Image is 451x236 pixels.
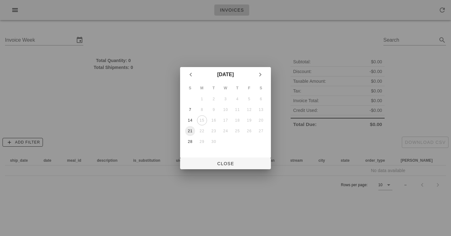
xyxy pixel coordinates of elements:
button: [DATE] [215,68,236,81]
button: Previous month [185,69,196,80]
button: Next month [255,69,266,80]
th: W [220,83,231,93]
div: 21 [185,129,195,133]
th: T [208,83,219,93]
div: 7 [185,108,195,112]
button: 7 [185,105,195,115]
button: 21 [185,126,195,136]
th: F [244,83,255,93]
th: M [196,83,208,93]
th: S [184,83,196,93]
button: 28 [185,137,195,147]
th: T [232,83,243,93]
button: 14 [185,115,195,125]
div: 28 [185,139,195,144]
th: S [255,83,267,93]
button: Close [180,158,271,169]
div: 14 [185,118,195,123]
span: Close [185,161,266,166]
